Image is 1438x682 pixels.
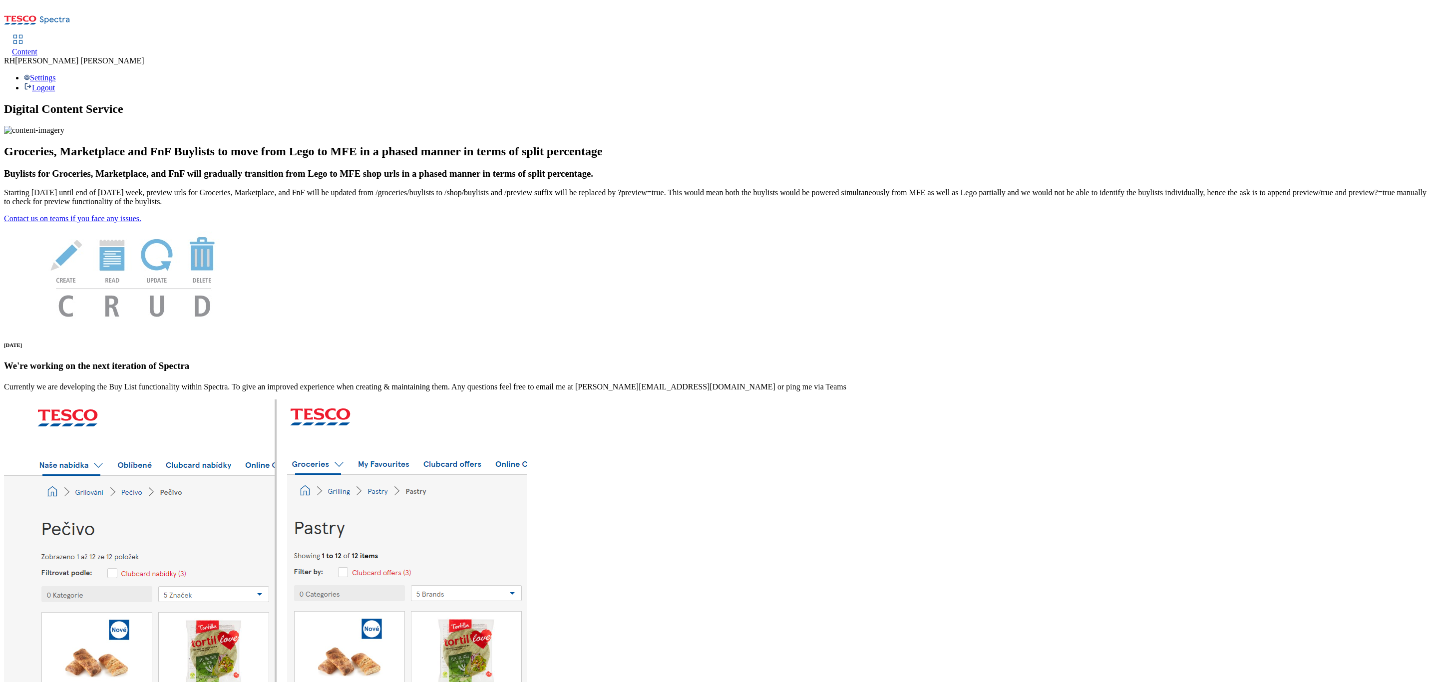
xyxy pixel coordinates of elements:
[24,83,55,92] a: Logout
[12,47,37,56] span: Content
[4,223,264,328] img: News Image
[24,73,56,82] a: Settings
[4,360,1434,371] h3: We're working on the next iteration of Spectra
[4,56,15,65] span: RH
[4,214,141,223] a: Contact us on teams if you face any issues.
[4,382,1434,391] p: Currently we are developing the Buy List functionality within Spectra. To give an improved experi...
[4,102,1434,116] h1: Digital Content Service
[4,188,1434,206] p: Starting [DATE] until end of [DATE] week, preview urls for Groceries, Marketplace, and FnF will b...
[4,168,1434,179] h3: Buylists for Groceries, Marketplace, and FnF will gradually transition from Lego to MFE shop urls...
[4,342,1434,348] h6: [DATE]
[15,56,144,65] span: [PERSON_NAME] [PERSON_NAME]
[4,145,1434,158] h2: Groceries, Marketplace and FnF Buylists to move from Lego to MFE in a phased manner in terms of s...
[4,126,64,135] img: content-imagery
[12,35,37,56] a: Content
